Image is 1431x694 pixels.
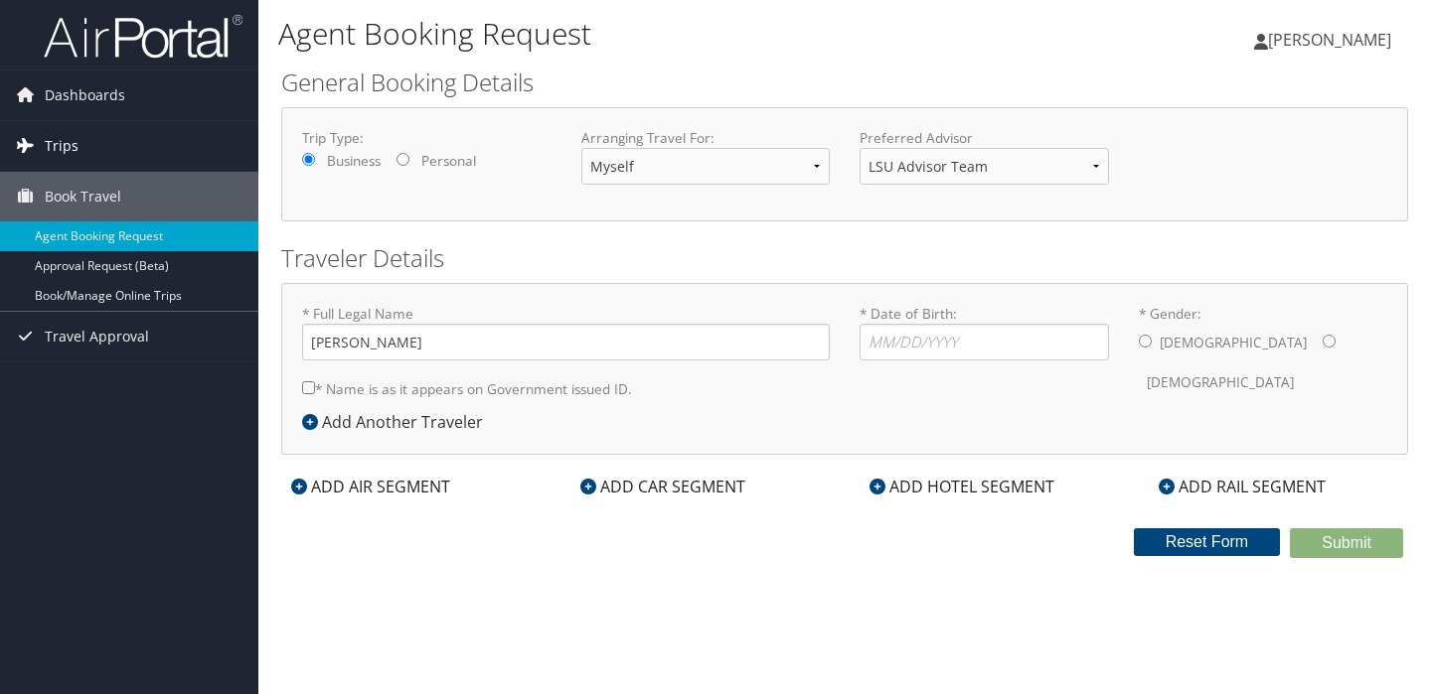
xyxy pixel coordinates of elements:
h1: Agent Booking Request [278,13,1033,55]
input: * Name is as it appears on Government issued ID. [302,381,315,394]
input: * Gender:[DEMOGRAPHIC_DATA][DEMOGRAPHIC_DATA] [1323,335,1336,347]
label: Business [327,151,381,171]
label: [DEMOGRAPHIC_DATA] [1147,363,1294,401]
label: * Date of Birth: [860,304,1109,360]
div: ADD AIR SEGMENT [281,475,460,498]
a: [PERSON_NAME] [1254,10,1411,69]
span: Dashboards [45,70,125,120]
span: [PERSON_NAME] [1268,29,1391,51]
span: Travel Approval [45,312,149,361]
span: Book Travel [45,172,121,221]
label: * Name is as it appears on Government issued ID. [302,370,632,407]
button: Reset Form [1134,528,1281,556]
span: Trips [45,121,79,171]
label: [DEMOGRAPHIC_DATA] [1160,324,1307,361]
label: Arranging Travel For: [581,128,831,148]
div: ADD CAR SEGMENT [570,475,755,498]
h2: General Booking Details [281,66,1408,99]
label: Trip Type: [302,128,552,148]
label: Preferred Advisor [860,128,1109,148]
input: * Gender:[DEMOGRAPHIC_DATA][DEMOGRAPHIC_DATA] [1139,335,1152,347]
div: Add Another Traveler [302,410,493,434]
label: * Gender: [1139,304,1388,402]
button: Submit [1290,528,1403,558]
input: * Date of Birth: [860,324,1109,360]
div: ADD RAIL SEGMENT [1149,475,1336,498]
div: ADD HOTEL SEGMENT [860,475,1064,498]
img: airportal-logo.png [44,13,242,60]
label: * Full Legal Name [302,304,830,360]
label: Personal [421,151,476,171]
input: * Full Legal Name [302,324,830,360]
h2: Traveler Details [281,241,1408,275]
